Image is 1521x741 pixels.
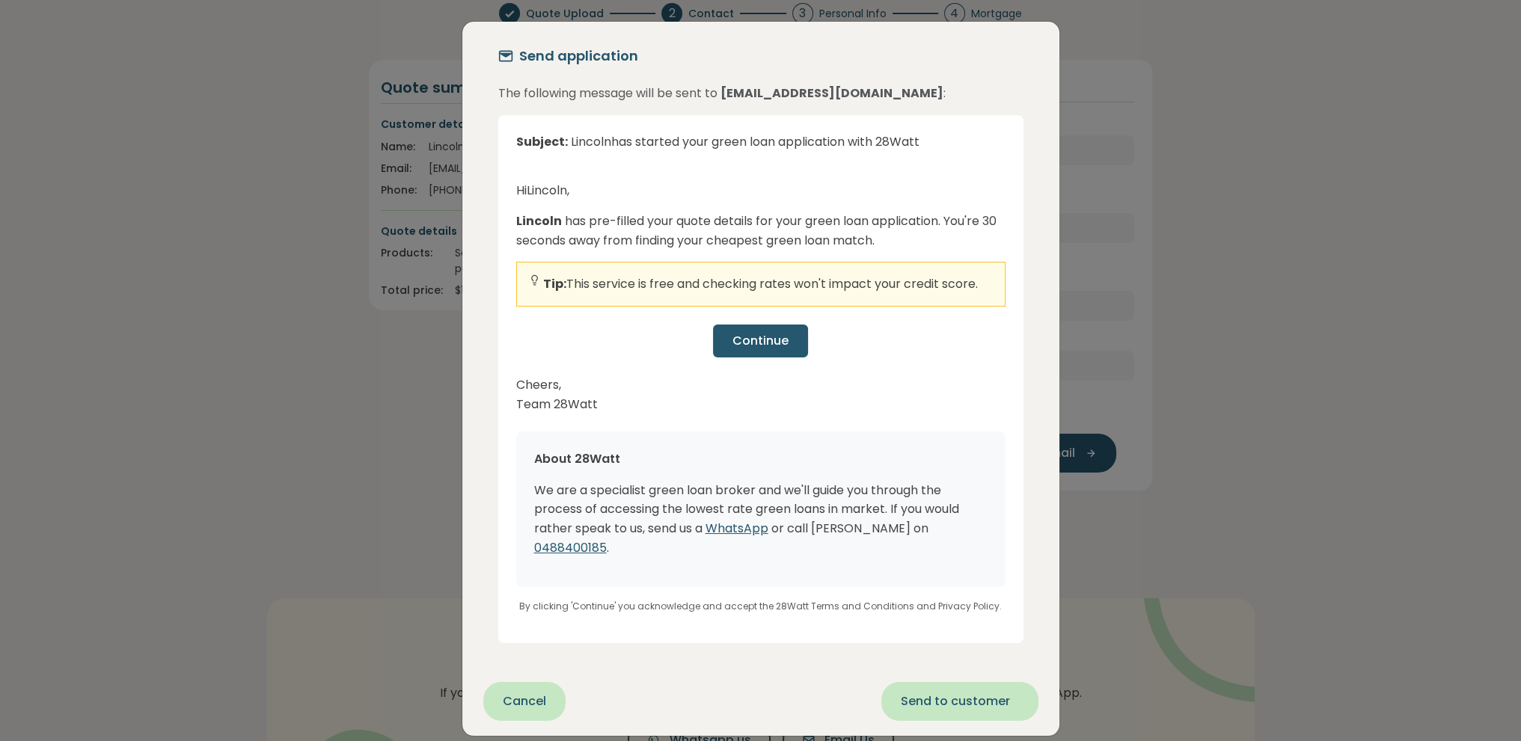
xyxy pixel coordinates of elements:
p: This service is free and checking rates won't impact your credit score. [543,274,978,294]
a: WhatsApp [706,520,768,537]
div: Lincoln has started your green loan application with 28Watt [516,133,1006,169]
strong: Lincoln [516,212,562,230]
strong: Tip: [543,275,566,292]
p: We are a specialist green loan broker and we'll guide you through the process of accessing the lo... [534,481,988,557]
span: Continue [732,332,789,350]
strong: Subject: [516,133,568,150]
a: 0488400185 [534,539,607,556]
button: Send to customer [881,682,1038,721]
button: Cancel [483,682,566,721]
span: Send to customer [901,692,1010,710]
span: Cancel [503,692,546,710]
p: has pre-filled your quote details for your green loan application. You're 30 seconds away from fi... [516,212,1006,250]
button: Continue [713,325,808,357]
p: By clicking 'Continue' you acknowledge and accept the 28Watt Terms and Conditions and Privacy Pol... [516,587,1006,613]
h5: Send application [519,46,638,66]
strong: [EMAIL_ADDRESS][DOMAIN_NAME] [720,84,943,102]
p: The following message will be sent to : [498,84,1023,103]
p: Cheers, Team 28Watt [516,375,1006,413]
span: About 28Watt [534,450,620,467]
p: Hi Lincoln , [516,181,1006,200]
